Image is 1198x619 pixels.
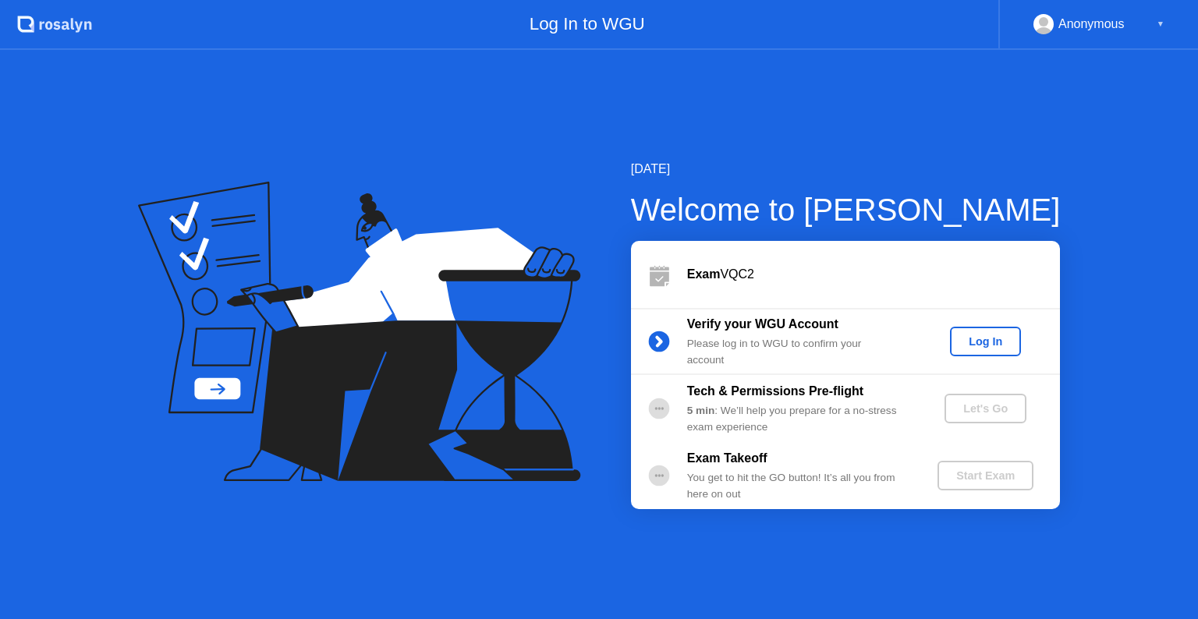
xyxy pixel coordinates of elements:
b: Exam [687,267,721,281]
div: Let's Go [951,402,1020,415]
div: ▼ [1157,14,1164,34]
b: Verify your WGU Account [687,317,838,331]
div: Welcome to [PERSON_NAME] [631,186,1061,233]
div: Anonymous [1058,14,1125,34]
b: Tech & Permissions Pre-flight [687,384,863,398]
div: Please log in to WGU to confirm your account [687,336,912,368]
b: Exam Takeoff [687,451,767,465]
div: You get to hit the GO button! It’s all you from here on out [687,470,912,502]
button: Log In [950,327,1021,356]
button: Start Exam [937,461,1033,490]
div: VQC2 [687,265,1060,284]
b: 5 min [687,405,715,416]
div: Start Exam [944,469,1027,482]
div: : We’ll help you prepare for a no-stress exam experience [687,403,912,435]
div: Log In [956,335,1015,348]
button: Let's Go [945,394,1026,423]
div: [DATE] [631,160,1061,179]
